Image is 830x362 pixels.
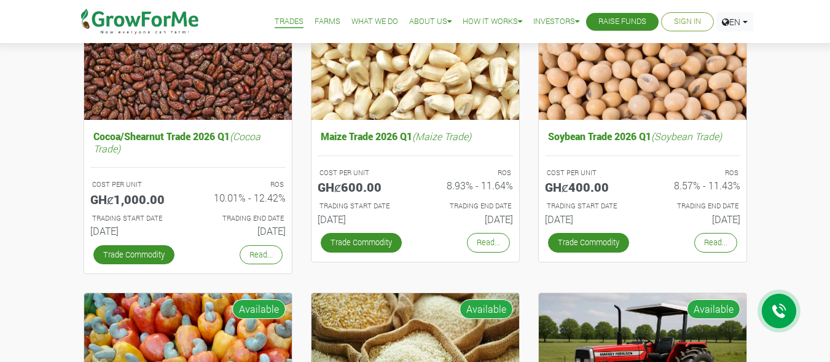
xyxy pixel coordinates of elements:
h6: [DATE] [90,225,179,237]
p: Estimated Trading Start Date [547,201,632,211]
p: Estimated Trading End Date [199,213,284,224]
p: Estimated Trading End Date [654,201,738,211]
p: Estimated Trading End Date [426,201,511,211]
p: COST PER UNIT [547,168,632,178]
a: Read... [694,233,737,252]
a: Sign In [674,15,701,28]
a: About Us [409,15,452,28]
i: (Cocoa Trade) [93,130,260,154]
h5: Maize Trade 2026 Q1 [318,127,513,145]
h6: [DATE] [425,213,513,225]
a: What We Do [351,15,398,28]
h5: GHȼ600.00 [318,179,406,194]
h6: [DATE] [197,225,286,237]
a: Investors [533,15,579,28]
h5: Cocoa/Shearnut Trade 2026 Q1 [90,127,286,157]
p: COST PER UNIT [92,179,177,190]
h5: GHȼ1,000.00 [90,192,179,207]
a: EN [716,12,753,31]
a: Trade Commodity [548,233,629,252]
h6: [DATE] [545,213,633,225]
h6: [DATE] [318,213,406,225]
a: Farms [315,15,340,28]
p: Estimated Trading Start Date [92,213,177,224]
a: How it Works [463,15,522,28]
i: (Soybean Trade) [651,130,722,143]
p: ROS [426,168,511,178]
a: Cocoa/Shearnut Trade 2026 Q1(Cocoa Trade) COST PER UNIT GHȼ1,000.00 ROS 10.01% - 12.42% TRADING S... [90,127,286,242]
span: Available [687,299,740,319]
h6: 10.01% - 12.42% [197,192,286,203]
i: (Maize Trade) [412,130,471,143]
a: Trade Commodity [93,245,174,264]
a: Maize Trade 2026 Q1(Maize Trade) COST PER UNIT GHȼ600.00 ROS 8.93% - 11.64% TRADING START DATE [D... [318,127,513,230]
p: ROS [654,168,738,178]
h6: [DATE] [652,213,740,225]
a: Soybean Trade 2026 Q1(Soybean Trade) COST PER UNIT GHȼ400.00 ROS 8.57% - 11.43% TRADING START DAT... [545,127,740,230]
a: Read... [240,245,283,264]
a: Trades [275,15,303,28]
p: COST PER UNIT [319,168,404,178]
a: Raise Funds [598,15,646,28]
p: Estimated Trading Start Date [319,201,404,211]
a: Trade Commodity [321,233,402,252]
h6: 8.93% - 11.64% [425,179,513,191]
span: Available [460,299,513,319]
h5: Soybean Trade 2026 Q1 [545,127,740,145]
h5: GHȼ400.00 [545,179,633,194]
p: ROS [199,179,284,190]
h6: 8.57% - 11.43% [652,179,740,191]
span: Available [232,299,286,319]
a: Read... [467,233,510,252]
